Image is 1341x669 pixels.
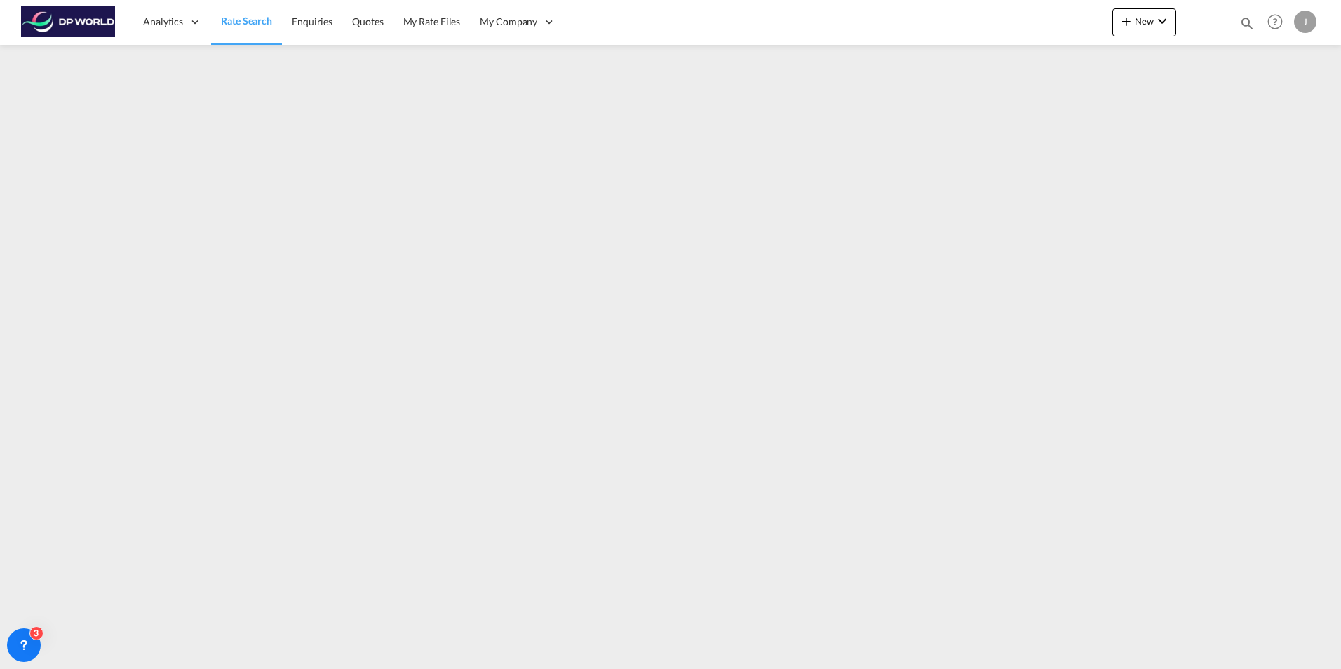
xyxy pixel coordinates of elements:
md-icon: icon-plus 400-fg [1118,13,1135,29]
span: New [1118,15,1171,27]
div: J [1294,11,1316,33]
div: Help [1263,10,1294,35]
span: Help [1263,10,1287,34]
span: Rate Search [221,15,272,27]
md-icon: icon-chevron-down [1154,13,1171,29]
md-icon: icon-magnify [1239,15,1255,31]
button: icon-plus 400-fgNewicon-chevron-down [1112,8,1176,36]
img: c08ca190194411f088ed0f3ba295208c.png [21,6,116,38]
span: My Company [480,15,537,29]
span: Quotes [352,15,383,27]
span: Analytics [143,15,183,29]
div: icon-magnify [1239,15,1255,36]
span: Enquiries [292,15,332,27]
span: My Rate Files [403,15,461,27]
